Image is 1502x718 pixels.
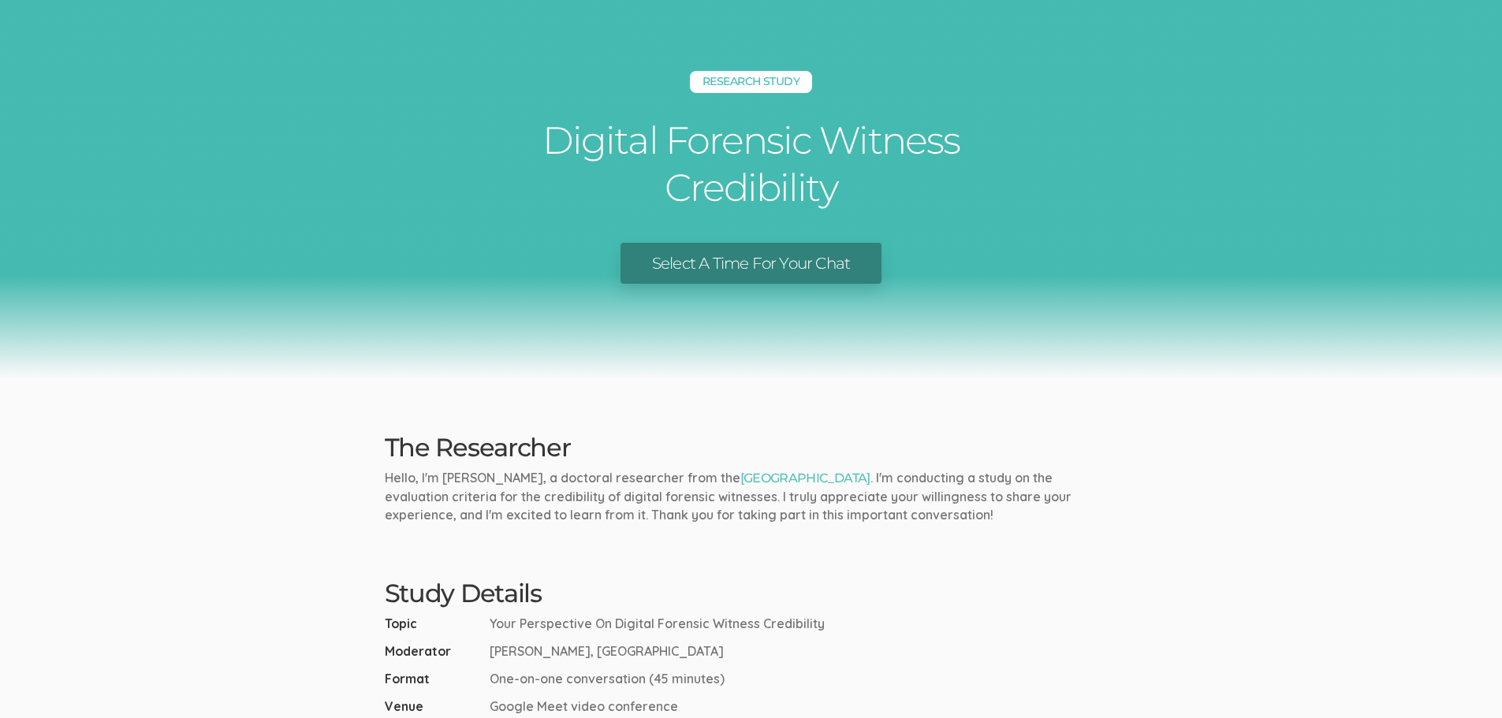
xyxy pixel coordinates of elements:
a: [GEOGRAPHIC_DATA] [740,471,870,485]
span: Moderator [385,642,483,660]
h1: Digital Forensic Witness Credibility [515,117,988,211]
h2: The Researcher [385,433,1118,461]
a: Select A Time For Your Chat [621,243,881,285]
span: Your Perspective On Digital Forensic Witness Credibility [490,615,825,633]
span: Google Meet video conference [490,698,678,716]
span: Topic [385,615,483,633]
span: [PERSON_NAME], [GEOGRAPHIC_DATA] [490,642,724,660]
span: Venue [385,698,483,716]
h5: Research Study [690,71,812,93]
p: Hello, I'm [PERSON_NAME], a doctoral researcher from the . I'm conducting a study on the evaluati... [385,469,1118,524]
span: Format [385,670,483,688]
span: One-on-one conversation (45 minutes) [490,670,725,688]
h2: Study Details [385,579,1118,607]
